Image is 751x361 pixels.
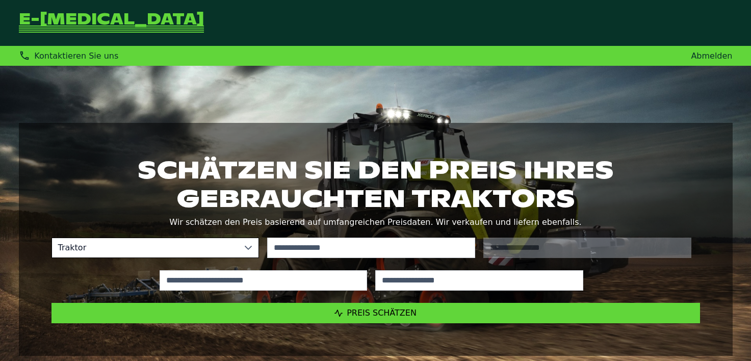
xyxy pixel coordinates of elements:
[347,308,417,318] span: Preis schätzen
[51,303,700,323] button: Preis schätzen
[19,12,204,34] a: Zurück zur Startseite
[51,156,700,213] h1: Schätzen Sie den Preis Ihres gebrauchten Traktors
[34,51,118,61] span: Kontaktieren Sie uns
[691,51,732,61] a: Abmelden
[19,50,119,62] div: Kontaktieren Sie uns
[52,238,239,257] span: Traktor
[51,215,700,229] p: Wir schätzen den Preis basierend auf umfangreichen Preisdaten. Wir verkaufen und liefern ebenfalls.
